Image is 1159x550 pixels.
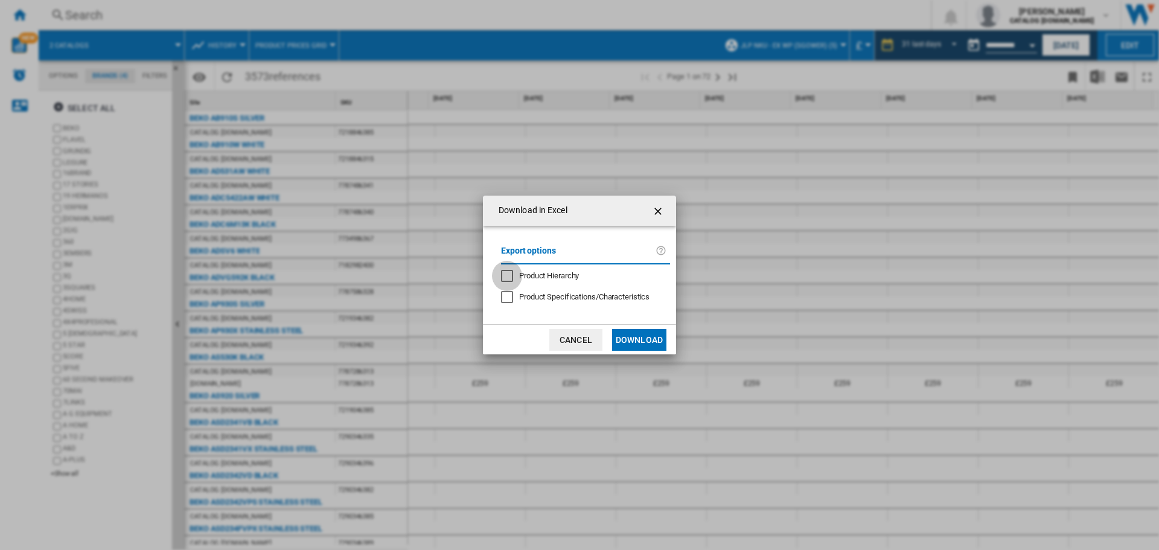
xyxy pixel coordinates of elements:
button: Cancel [549,329,602,351]
div: Only applies to Category View [519,292,650,302]
ng-md-icon: getI18NText('BUTTONS.CLOSE_DIALOG') [652,204,666,219]
md-checkbox: Product Hierarchy [501,270,660,282]
label: Export options [501,244,656,266]
span: Product Hierarchy [519,271,579,280]
span: Product Specifications/Characteristics [519,292,650,301]
button: Download [612,329,666,351]
button: getI18NText('BUTTONS.CLOSE_DIALOG') [647,199,671,223]
h4: Download in Excel [493,205,567,217]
